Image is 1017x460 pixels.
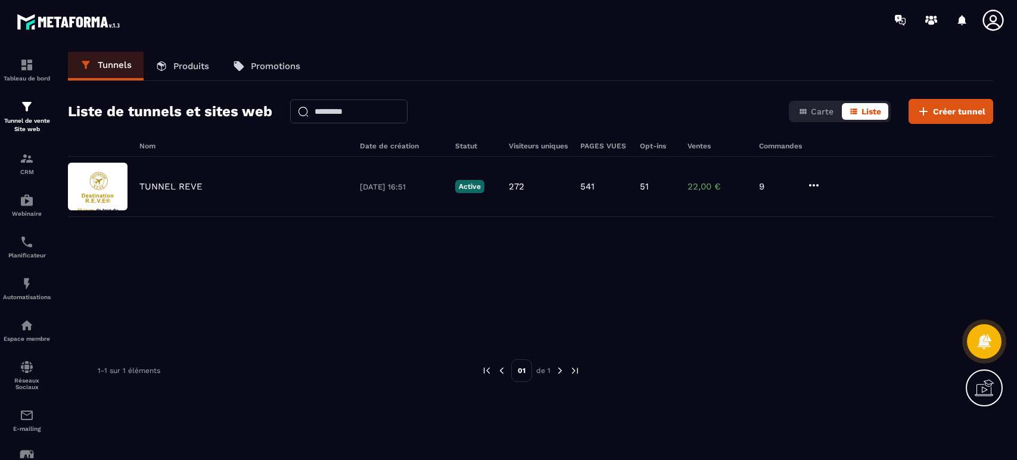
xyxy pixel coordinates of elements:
h6: Nom [139,142,348,150]
button: Créer tunnel [909,99,993,124]
p: Réseaux Sociaux [3,377,51,390]
button: Liste [842,103,888,120]
h6: PAGES VUES [580,142,628,150]
h6: Statut [455,142,497,150]
p: E-mailing [3,425,51,432]
img: next [570,365,580,376]
a: social-networksocial-networkRéseaux Sociaux [3,351,51,399]
img: formation [20,100,34,114]
p: 541 [580,181,595,192]
img: next [555,365,565,376]
span: Liste [862,107,881,116]
img: email [20,408,34,422]
p: 9 [759,181,795,192]
p: TUNNEL REVE [139,181,203,192]
p: Tunnel de vente Site web [3,117,51,133]
a: emailemailE-mailing [3,399,51,441]
img: social-network [20,360,34,374]
h6: Ventes [688,142,747,150]
img: automations [20,193,34,207]
a: Tunnels [68,52,144,80]
p: Automatisations [3,294,51,300]
p: Webinaire [3,210,51,217]
p: de 1 [536,366,551,375]
p: Active [455,180,484,193]
p: Espace membre [3,335,51,342]
img: prev [481,365,492,376]
a: Produits [144,52,221,80]
p: Promotions [251,61,300,72]
p: Tunnels [98,60,132,70]
p: [DATE] 16:51 [360,182,443,191]
h6: Date de création [360,142,443,150]
p: Tableau de bord [3,75,51,82]
a: Promotions [221,52,312,80]
button: Carte [791,103,841,120]
span: Carte [811,107,833,116]
a: formationformationTunnel de vente Site web [3,91,51,142]
p: CRM [3,169,51,175]
img: prev [496,365,507,376]
span: Créer tunnel [933,105,985,117]
h6: Visiteurs uniques [509,142,568,150]
img: automations [20,276,34,291]
h6: Commandes [759,142,802,150]
p: 01 [511,359,532,382]
img: logo [17,11,124,33]
a: schedulerschedulerPlanificateur [3,226,51,268]
a: automationsautomationsEspace membre [3,309,51,351]
p: Planificateur [3,252,51,259]
h2: Liste de tunnels et sites web [68,100,272,123]
img: scheduler [20,235,34,249]
img: formation [20,58,34,72]
img: image [68,163,127,210]
a: automationsautomationsAutomatisations [3,268,51,309]
a: formationformationCRM [3,142,51,184]
a: formationformationTableau de bord [3,49,51,91]
p: 272 [509,181,524,192]
h6: Opt-ins [640,142,676,150]
img: formation [20,151,34,166]
img: automations [20,318,34,332]
p: 22,00 € [688,181,747,192]
p: Produits [173,61,209,72]
p: 1-1 sur 1 éléments [98,366,160,375]
a: automationsautomationsWebinaire [3,184,51,226]
p: 51 [640,181,649,192]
